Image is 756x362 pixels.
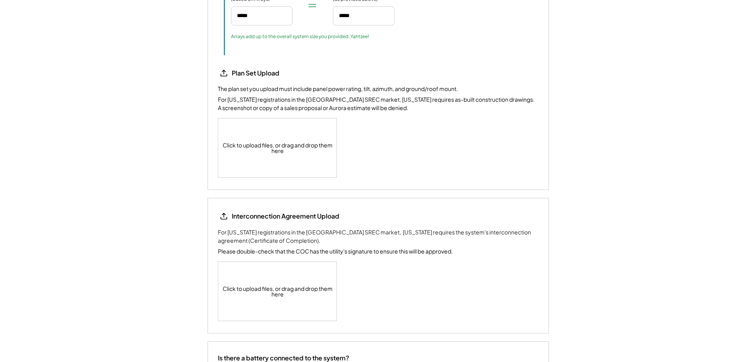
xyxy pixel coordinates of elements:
[218,262,337,321] div: Click to upload files, or drag and drop them here
[218,247,453,256] div: Please double-check that the COC has the utility's signature to ensure this will be approved.
[232,69,311,77] div: Plan Set Upload
[218,228,539,245] div: For [US_STATE] registrations in the [GEOGRAPHIC_DATA] SREC market, [US_STATE] requires the system...
[218,95,539,112] div: For [US_STATE] registrations in the [GEOGRAPHIC_DATA] SREC market, [US_STATE] requires as-built c...
[218,118,337,177] div: Click to upload files, or drag and drop them here
[232,212,339,221] div: Interconnection Agreement Upload
[231,33,369,40] div: Arrays add up to the overall system size you provided. Yahtzee!
[218,85,458,93] div: The plan set you upload must include panel power rating, tilt, azimuth, and ground/roof mount.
